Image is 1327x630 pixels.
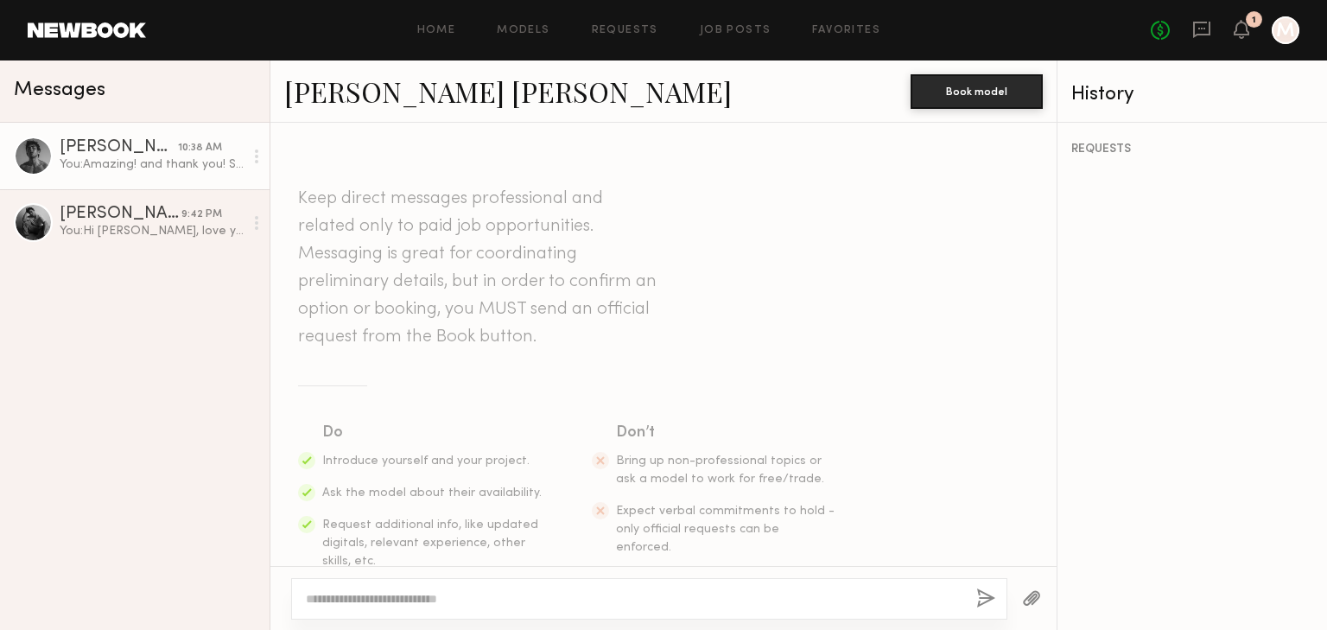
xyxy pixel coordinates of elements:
div: History [1071,85,1313,105]
a: Favorites [812,25,880,36]
button: Book model [911,74,1043,109]
a: Book model [911,83,1043,98]
a: [PERSON_NAME] [PERSON_NAME] [284,73,732,110]
div: REQUESTS [1071,143,1313,156]
span: Ask the model about their availability. [322,487,542,499]
a: Requests [592,25,658,36]
span: Messages [14,80,105,100]
div: [PERSON_NAME] [60,206,181,223]
div: You: Amazing! and thank you! So it would be an ecomm/lookbook style shoot in a studio. I have som... [60,156,244,173]
a: M [1272,16,1299,44]
header: Keep direct messages professional and related only to paid job opportunities. Messaging is great ... [298,185,661,351]
div: 10:38 AM [178,140,222,156]
div: 9:42 PM [181,207,222,223]
div: You: Hi [PERSON_NAME], love your portfolio and wanted to see if you'd have any interest in modeli... [60,223,244,239]
span: Request additional info, like updated digitals, relevant experience, other skills, etc. [322,519,538,567]
div: Do [322,421,543,445]
span: Introduce yourself and your project. [322,455,530,467]
div: 1 [1252,16,1256,25]
div: [PERSON_NAME] [PERSON_NAME] [60,139,178,156]
div: Don’t [616,421,837,445]
a: Models [497,25,549,36]
span: Expect verbal commitments to hold - only official requests can be enforced. [616,506,835,553]
span: Bring up non-professional topics or ask a model to work for free/trade. [616,455,824,485]
a: Job Posts [700,25,771,36]
a: Home [417,25,456,36]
